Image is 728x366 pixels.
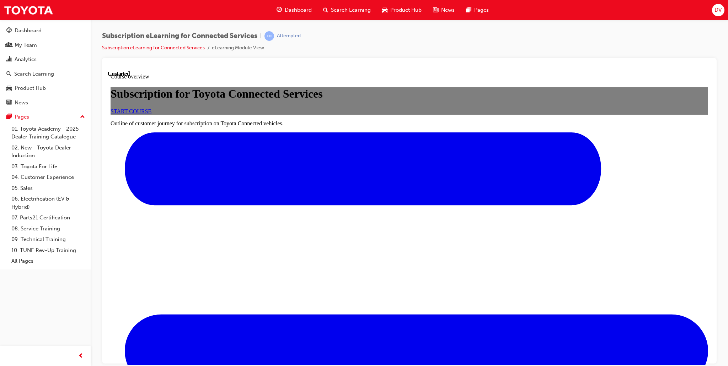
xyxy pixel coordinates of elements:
[9,245,88,256] a: 10. TUNE Rev-Up Training
[102,32,257,40] span: Subscription eLearning for Connected Services
[3,67,88,81] a: Search Learning
[14,70,54,78] div: Search Learning
[4,2,53,18] img: Trak
[212,44,264,52] li: eLearning Module View
[271,3,317,17] a: guage-iconDashboard
[6,100,12,106] span: news-icon
[15,113,29,121] div: Pages
[9,256,88,267] a: All Pages
[6,85,12,92] span: car-icon
[323,6,328,15] span: search-icon
[9,193,88,212] a: 06. Electrification (EV & Hybrid)
[714,6,722,14] span: DV
[6,28,12,34] span: guage-icon
[3,3,42,9] span: Course overview
[712,4,724,16] button: DV
[460,3,494,17] a: pages-iconPages
[390,6,422,14] span: Product Hub
[9,212,88,223] a: 07. Parts21 Certification
[474,6,489,14] span: Pages
[433,6,438,15] span: news-icon
[15,84,46,92] div: Product Hub
[9,172,88,183] a: 04. Customer Experience
[9,183,88,194] a: 05. Sales
[9,223,88,234] a: 08. Service Training
[9,161,88,172] a: 03. Toyota For Life
[9,234,88,245] a: 09. Technical Training
[15,99,28,107] div: News
[3,82,88,95] a: Product Hub
[15,41,37,49] div: My Team
[277,6,282,15] span: guage-icon
[6,56,12,63] span: chart-icon
[15,27,42,35] div: Dashboard
[317,3,376,17] a: search-iconSearch Learning
[3,50,600,56] p: Outline of customer journey for subscription on Toyota Connected vehicles.
[3,110,88,124] button: Pages
[427,3,460,17] a: news-iconNews
[9,142,88,161] a: 02. New - Toyota Dealer Induction
[6,114,12,120] span: pages-icon
[3,39,88,52] a: My Team
[3,17,600,30] h1: Subscription for Toyota Connected Services
[264,31,274,41] span: learningRecordVerb_ATTEMPT-icon
[331,6,371,14] span: Search Learning
[3,23,88,110] button: DashboardMy TeamAnalyticsSearch LearningProduct HubNews
[260,32,262,40] span: |
[102,45,205,51] a: Subscription eLearning for Connected Services
[6,42,12,49] span: people-icon
[3,24,88,37] a: Dashboard
[9,124,88,142] a: 01. Toyota Academy - 2025 Dealer Training Catalogue
[15,55,37,64] div: Analytics
[382,6,387,15] span: car-icon
[441,6,455,14] span: News
[376,3,427,17] a: car-iconProduct Hub
[3,38,44,44] a: START COURSE
[277,33,301,39] div: Attempted
[466,6,471,15] span: pages-icon
[6,71,11,77] span: search-icon
[80,113,85,122] span: up-icon
[78,352,84,361] span: prev-icon
[285,6,312,14] span: Dashboard
[3,53,88,66] a: Analytics
[3,96,88,109] a: News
